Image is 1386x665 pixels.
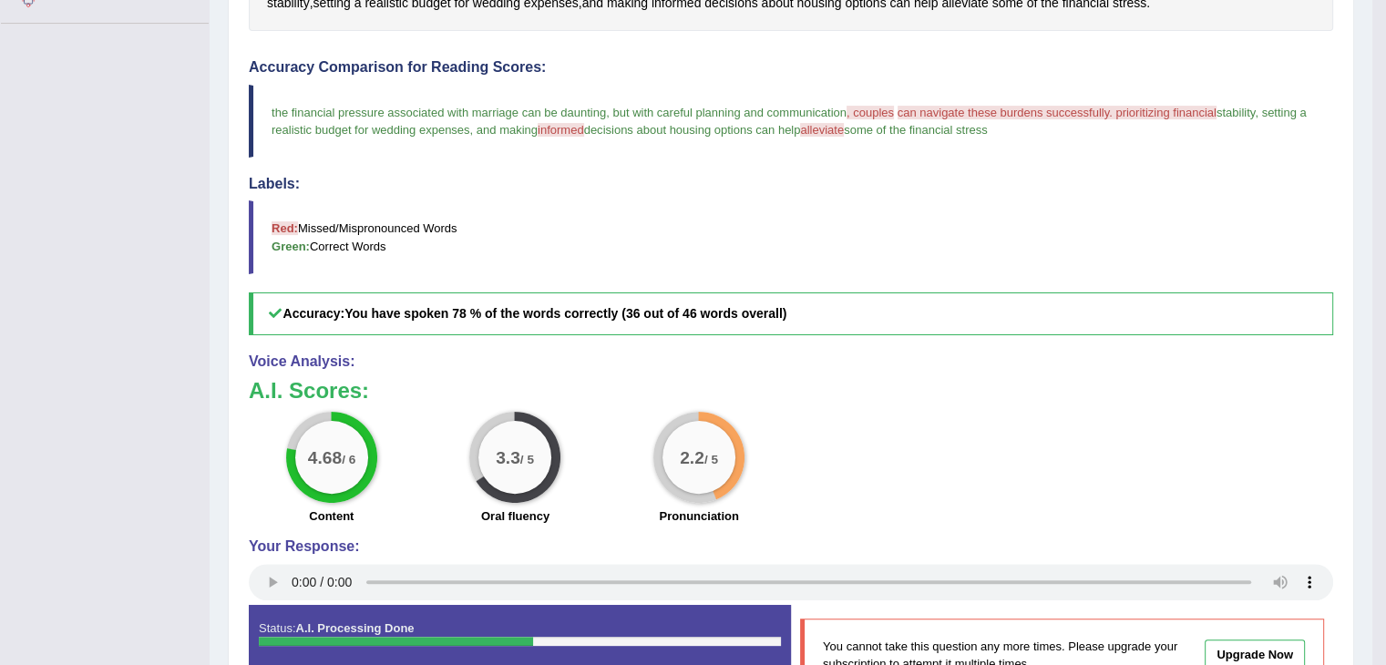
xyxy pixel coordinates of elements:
span: , [606,106,610,119]
span: , couples [847,106,894,119]
h4: Accuracy Comparison for Reading Scores: [249,59,1333,76]
b: A.I. Scores: [249,378,369,403]
label: Content [309,507,354,525]
span: , [1255,106,1258,119]
span: , [470,123,474,137]
b: Red: [272,221,298,235]
h4: Labels: [249,176,1333,192]
span: the financial pressure associated with marriage can be daunting [272,106,606,119]
span: stability [1217,106,1255,119]
big: 3.3 [497,447,521,467]
h4: Your Response: [249,538,1333,555]
span: and making [477,123,538,137]
span: alleviate [800,123,844,137]
span: can navigate these burdens successfully. prioritizing financial [898,106,1217,119]
b: Green: [272,240,310,253]
strong: A.I. Processing Done [295,621,414,635]
label: Pronunciation [659,507,738,525]
blockquote: Missed/Mispronounced Words Correct Words [249,200,1333,273]
h4: Voice Analysis: [249,353,1333,370]
small: / 5 [520,452,534,465]
big: 2.2 [680,447,704,467]
big: 4.68 [308,447,342,467]
span: some of the financial stress [844,123,988,137]
b: You have spoken 78 % of the words correctly (36 out of 46 words overall) [344,306,786,321]
small: / 6 [342,452,355,465]
h5: Accuracy: [249,292,1333,335]
span: decisions about housing options can help [584,123,801,137]
small: / 5 [704,452,718,465]
span: setting a realistic budget for wedding expenses [272,106,1309,137]
span: but with careful planning and communication [612,106,847,119]
span: informed [538,123,584,137]
label: Oral fluency [481,507,549,525]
